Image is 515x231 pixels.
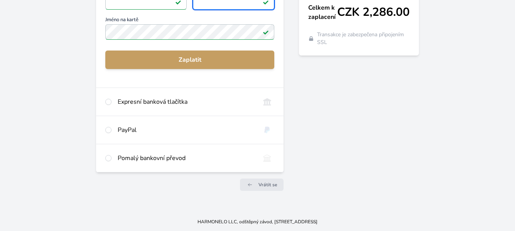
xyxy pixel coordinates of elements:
[111,55,268,64] span: Zaplatit
[337,5,410,19] span: CZK 2,286.00
[260,97,274,106] img: onlineBanking_CZ.svg
[118,153,254,163] div: Pomalý bankovní převod
[105,17,274,24] span: Jméno na kartě
[105,24,274,40] input: Jméno na kartěPlatné pole
[263,29,269,35] img: Platné pole
[105,51,274,69] button: Zaplatit
[317,31,410,46] span: Transakce je zabezpečena připojením SSL
[260,125,274,135] img: paypal.svg
[118,125,254,135] div: PayPal
[260,153,274,163] img: bankTransfer_IBAN.svg
[118,97,254,106] div: Expresní banková tlačítka
[308,3,337,22] span: Celkem k zaplacení
[240,179,284,191] a: Vrátit se
[258,182,277,188] span: Vrátit se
